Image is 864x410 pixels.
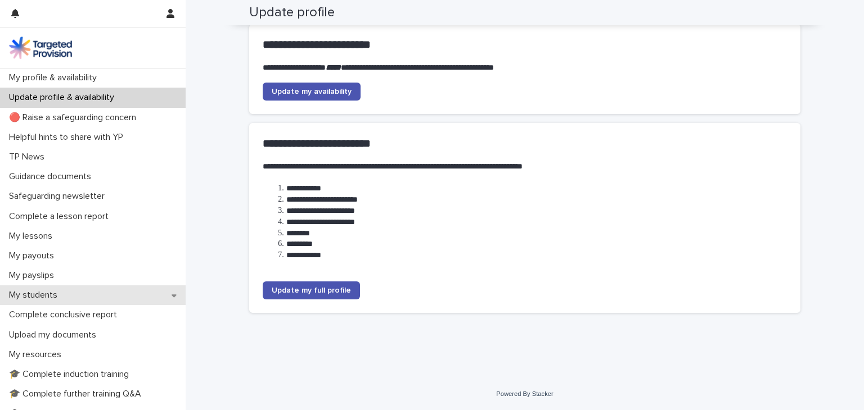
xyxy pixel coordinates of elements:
[4,152,53,162] p: TP News
[4,389,150,399] p: 🎓 Complete further training Q&A
[263,83,361,101] a: Update my availability
[4,250,63,261] p: My payouts
[263,281,360,299] a: Update my full profile
[4,211,118,222] p: Complete a lesson report
[249,4,335,21] h2: Update profile
[4,72,106,83] p: My profile & availability
[4,112,145,123] p: 🔴 Raise a safeguarding concern
[4,191,114,202] p: Safeguarding newsletter
[4,369,138,380] p: 🎓 Complete induction training
[4,309,126,320] p: Complete conclusive report
[272,286,351,294] span: Update my full profile
[4,231,61,242] p: My lessons
[4,171,100,182] p: Guidance documents
[4,270,63,281] p: My payslips
[496,390,553,397] a: Powered By Stacker
[4,132,132,143] p: Helpful hints to share with YP
[9,37,72,59] img: M5nRWzHhSzIhMunXDL62
[4,92,123,103] p: Update profile & availability
[272,88,352,95] span: Update my availability
[4,330,105,340] p: Upload my documents
[4,349,70,360] p: My resources
[4,290,66,300] p: My students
